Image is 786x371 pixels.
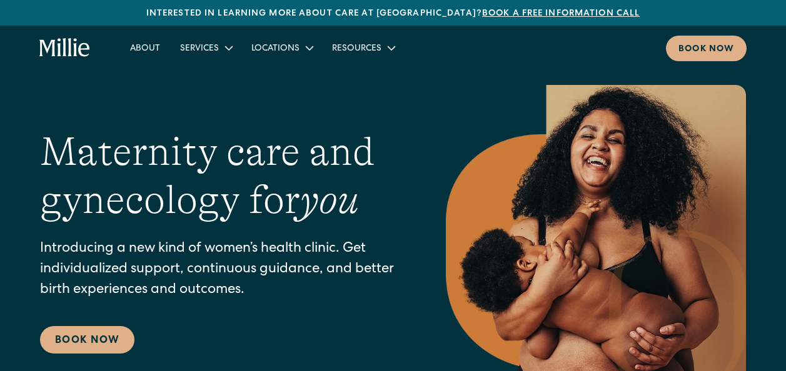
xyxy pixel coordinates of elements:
div: Services [180,42,219,56]
div: Resources [322,37,404,58]
a: About [120,37,170,58]
div: Locations [241,37,322,58]
div: Book now [678,43,734,56]
h1: Maternity care and gynecology for [40,128,396,224]
p: Introducing a new kind of women’s health clinic. Get individualized support, continuous guidance,... [40,239,396,301]
a: Book Now [40,326,134,354]
div: Locations [251,42,300,56]
div: Services [170,37,241,58]
a: Book now [666,36,747,61]
a: home [39,38,90,58]
em: you [300,177,359,222]
a: Book a free information call [482,9,640,18]
div: Resources [332,42,381,56]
